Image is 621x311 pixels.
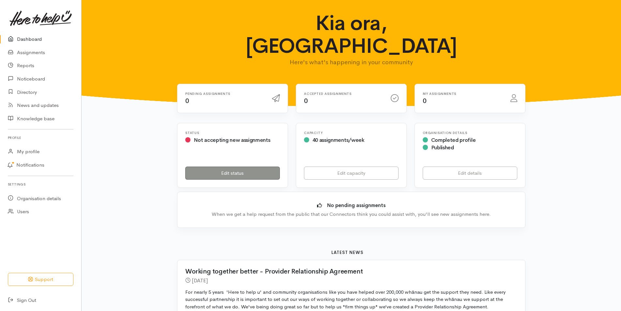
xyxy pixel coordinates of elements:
[187,211,515,218] div: When we get a help request from the public that our Connectors think you could assist with, you'l...
[431,144,454,151] span: Published
[8,133,73,142] h6: Profile
[423,131,517,135] h6: Organisation Details
[423,92,503,96] h6: My assignments
[185,92,264,96] h6: Pending assignments
[8,273,73,286] button: Support
[192,277,208,284] time: [DATE]
[185,268,509,275] h2: Working together better - Provider Relationship Agreement
[224,58,478,67] p: Here's what's happening in your community
[185,167,280,180] a: Edit status
[8,180,73,189] h6: Settings
[431,137,476,143] span: Completed profile
[185,97,189,105] span: 0
[423,167,517,180] a: Edit details
[185,289,517,311] p: For nearly 5 years 'Here to help u' and community organisations like you have helped over 200,000...
[304,131,399,135] h6: Capacity
[304,167,399,180] a: Edit capacity
[185,131,280,135] h6: Status
[304,92,383,96] h6: Accepted assignments
[312,137,364,143] span: 40 assignments/week
[194,137,270,143] span: Not accepting new assignments
[304,97,308,105] span: 0
[224,12,478,58] h1: Kia ora, [GEOGRAPHIC_DATA]
[331,250,363,255] b: Latest news
[327,202,386,208] b: No pending assignments
[423,97,427,105] span: 0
